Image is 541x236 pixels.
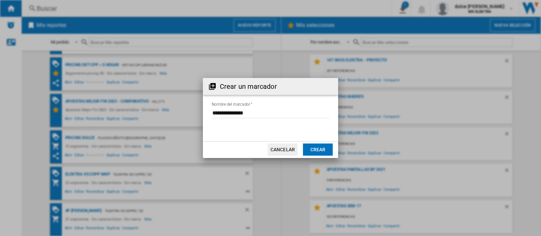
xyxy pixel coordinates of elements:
[220,82,277,91] h2: Crear un marcador
[268,143,298,156] button: Cancelar
[203,78,338,158] md-dialog: Crear un ...
[303,143,333,156] button: Crear
[325,82,333,90] md-icon: Close dialog
[322,80,335,93] button: Close dialog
